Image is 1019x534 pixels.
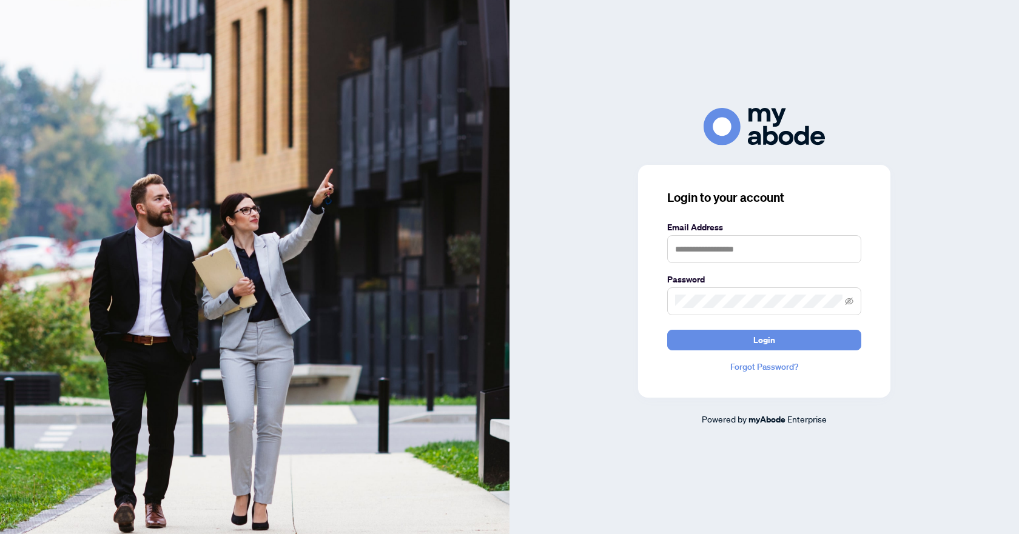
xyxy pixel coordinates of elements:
label: Email Address [667,221,861,234]
span: Powered by [702,413,747,424]
button: Login [667,330,861,350]
h3: Login to your account [667,189,861,206]
span: eye-invisible [845,297,853,305]
a: myAbode [748,413,785,426]
span: Enterprise [787,413,827,424]
span: Login [753,330,775,350]
img: ma-logo [704,108,825,145]
a: Forgot Password? [667,360,861,373]
label: Password [667,273,861,286]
